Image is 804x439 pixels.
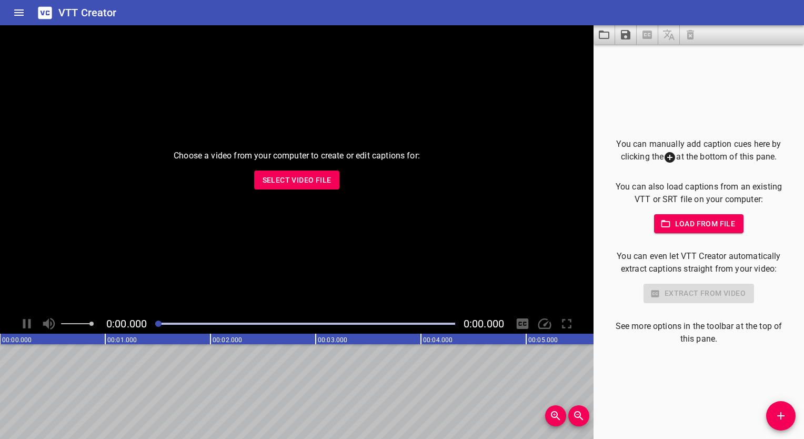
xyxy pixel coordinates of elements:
[512,314,532,334] div: Hide/Show Captions
[568,405,589,426] button: Zoom Out
[610,320,787,345] p: See more options in the toolbar at the top of this pane.
[318,336,347,344] text: 00:03.000
[155,323,455,325] div: Play progress
[662,217,736,231] span: Load from file
[106,317,147,330] span: Current Time
[610,181,787,206] p: You can also load captions from an existing VTT or SRT file on your computer:
[213,336,242,344] text: 00:02.000
[423,336,453,344] text: 00:04.000
[610,284,787,303] div: Select a video in the pane to the left to use this feature
[615,25,637,44] button: Save captions to file
[464,317,504,330] span: 0:00.000
[658,25,680,44] span: Add some captions below, then you can translate them.
[654,214,744,234] button: Load from file
[557,314,577,334] div: Toggle Full Screen
[594,25,615,44] button: Load captions from file
[174,149,420,162] p: Choose a video from your computer to create or edit captions for:
[528,336,558,344] text: 00:05.000
[619,28,632,41] svg: Save captions to file
[254,171,340,190] button: Select Video File
[545,405,566,426] button: Zoom In
[598,28,610,41] svg: Load captions from file
[263,174,331,187] span: Select Video File
[610,138,787,164] p: You can manually add caption cues here by clicking the at the bottom of this pane.
[107,336,137,344] text: 00:01.000
[637,25,658,44] span: Select a video in the pane to the left, then you can automatically extract captions.
[2,336,32,344] text: 00:00.000
[535,314,555,334] div: Playback Speed
[58,4,117,21] h6: VTT Creator
[766,401,796,431] button: Add Cue
[610,250,787,275] p: You can even let VTT Creator automatically extract captions straight from your video:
